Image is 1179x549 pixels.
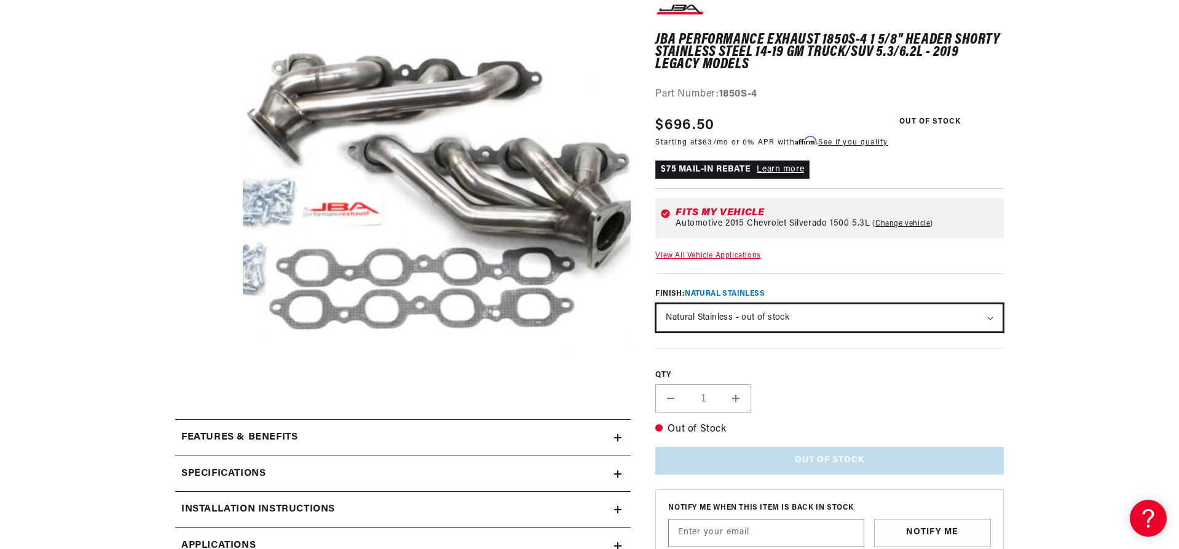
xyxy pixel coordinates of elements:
span: Affirm [795,136,816,145]
summary: Specifications [175,456,631,492]
span: Automotive 2015 Chevrolet Silverado 1500 5.3L [676,219,870,229]
h1: JBA Performance Exhaust 1850S-4 1 5/8" Header Shorty Stainless Steel 14-19 GM Truck/SUV 5.3/6.2L ... [655,34,1004,71]
p: Out of Stock [655,422,1004,438]
h2: Features & Benefits [181,430,298,446]
a: Learn more [757,165,804,174]
h2: Specifications [181,466,266,482]
div: Part Number: [655,87,1004,103]
strong: 1850S-4 [719,89,757,99]
button: Notify Me [874,519,991,547]
p: $75 MAIL-IN REBATE [655,160,810,179]
p: Starting at /mo or 0% APR with . [655,136,888,148]
summary: Installation instructions [175,492,631,527]
h2: Installation instructions [181,502,335,518]
label: Finish: [655,288,1004,299]
a: See if you qualify - Learn more about Affirm Financing (opens in modal) [818,139,888,146]
a: View All Vehicle Applications [655,252,760,259]
span: Notify me when this item is back in stock [668,502,991,514]
media-gallery: Gallery Viewer [175,1,631,395]
label: QTY [655,370,1004,381]
div: Fits my vehicle [676,208,999,218]
input: Enter your email [669,519,864,547]
summary: Features & Benefits [175,420,631,456]
a: Change vehicle [872,219,933,229]
span: $63 [698,139,713,146]
span: Out of Stock [893,114,968,130]
span: $696.50 [655,114,714,136]
span: Natural Stainless [685,290,765,298]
